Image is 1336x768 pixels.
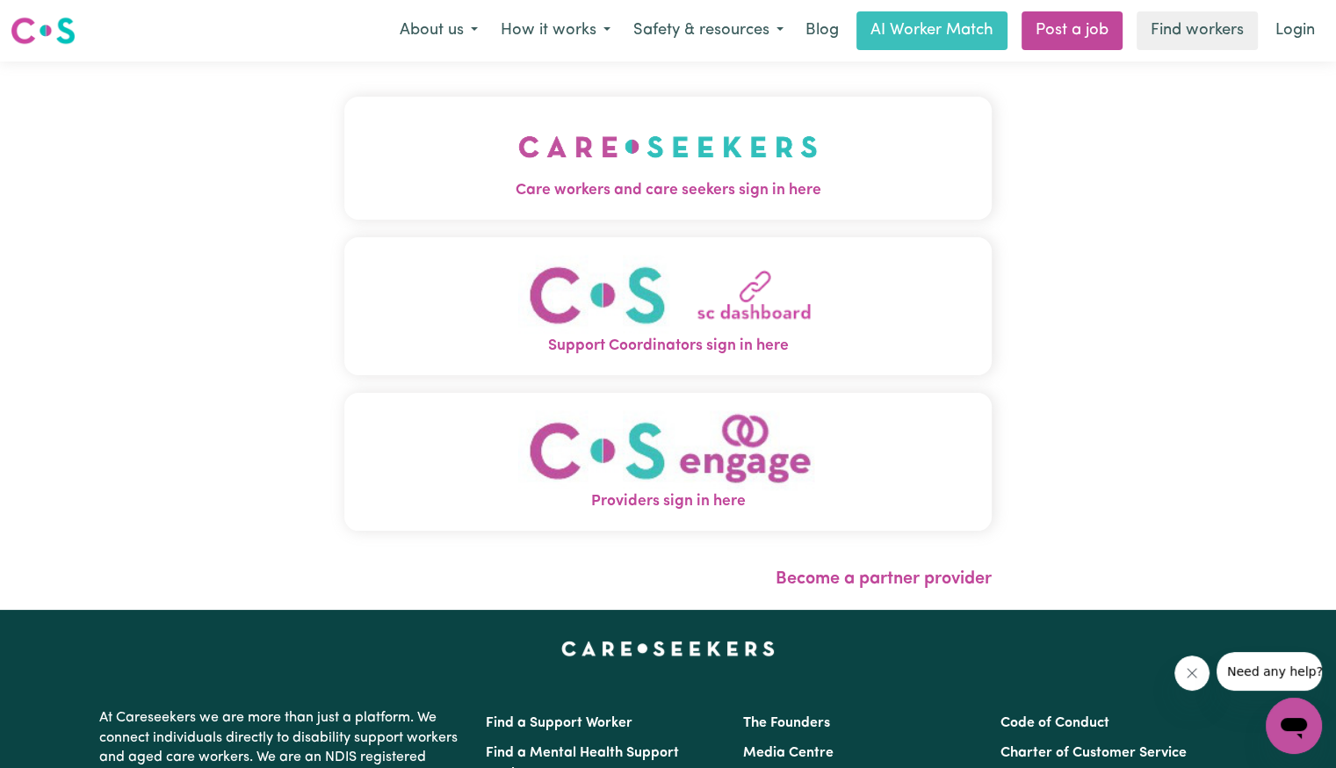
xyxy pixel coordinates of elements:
a: Careseekers home page [561,641,775,656]
a: Find workers [1137,11,1258,50]
button: Support Coordinators sign in here [344,237,992,375]
span: Providers sign in here [344,490,992,513]
span: Care workers and care seekers sign in here [344,179,992,202]
a: AI Worker Match [856,11,1007,50]
img: Careseekers logo [11,15,76,47]
iframe: Close message [1174,656,1210,691]
a: Post a job [1022,11,1123,50]
a: Blog [795,11,849,50]
iframe: Message from company [1217,652,1322,691]
a: Media Centre [743,746,834,760]
a: Login [1265,11,1325,50]
button: Safety & resources [622,12,795,49]
span: Need any help? [11,12,106,26]
a: Become a partner provider [776,570,992,588]
button: Care workers and care seekers sign in here [344,97,992,220]
span: Support Coordinators sign in here [344,335,992,358]
a: The Founders [743,716,830,730]
a: Code of Conduct [1000,716,1109,730]
button: About us [388,12,489,49]
button: How it works [489,12,622,49]
a: Find a Support Worker [486,716,632,730]
button: Providers sign in here [344,393,992,531]
a: Careseekers logo [11,11,76,51]
iframe: Button to launch messaging window [1266,698,1322,754]
a: Charter of Customer Service [1000,746,1187,760]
